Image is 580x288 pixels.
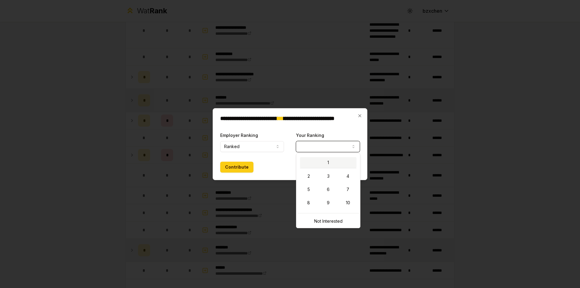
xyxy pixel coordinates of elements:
[327,186,330,193] span: 6
[308,186,310,193] span: 5
[220,162,253,173] button: Contribute
[220,133,258,138] label: Employer Ranking
[314,218,343,224] span: Not Interested
[296,133,324,138] label: Your Ranking
[327,173,330,179] span: 3
[346,200,350,206] span: 10
[346,173,349,179] span: 4
[308,173,310,179] span: 2
[327,200,330,206] span: 9
[307,200,310,206] span: 8
[327,160,329,166] span: 1
[346,186,349,193] span: 7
